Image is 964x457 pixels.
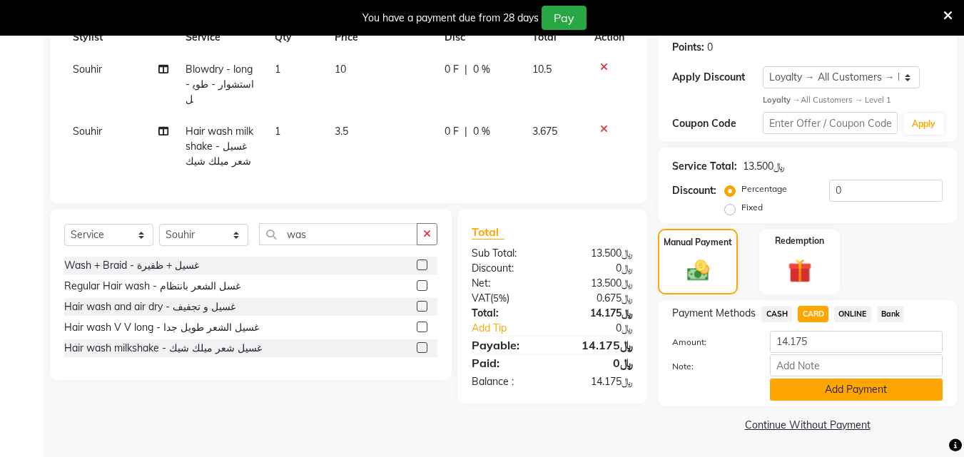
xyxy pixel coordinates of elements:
[552,354,644,371] div: ﷼0
[568,321,644,336] div: ﷼0
[461,321,567,336] a: Add Tip
[73,125,102,138] span: Souhir
[661,418,954,433] a: Continue Without Payment
[64,21,177,53] th: Stylist
[552,337,644,354] div: ﷼14.175
[672,306,756,321] span: Payment Methods
[461,354,552,371] div: Paid:
[266,21,326,53] th: Qty
[552,374,644,389] div: ﷼14.175
[532,125,557,138] span: 3.675
[461,276,552,291] div: Net:
[461,306,552,321] div: Total:
[465,62,467,77] span: |
[473,124,490,139] span: 0 %
[64,299,235,314] div: Hair wash and air dry - غسيل و تجفيف
[552,276,644,291] div: ﷼13.500
[73,63,102,76] span: Souhir
[672,159,737,174] div: Service Total:
[472,225,504,240] span: Total
[445,62,459,77] span: 0 F
[707,40,713,55] div: 0
[259,223,417,245] input: Search or Scan
[775,235,824,247] label: Redemption
[763,112,898,134] input: Enter Offer / Coupon Code
[186,63,254,106] span: Blowdry - long - استشوار - طويل
[524,21,586,53] th: Total
[661,360,758,373] label: Note:
[465,124,467,139] span: |
[335,63,346,76] span: 10
[672,116,762,131] div: Coupon Code
[64,320,259,335] div: Hair wash V V long - غسيل الشعر طويل جدا
[542,6,587,30] button: Pay
[672,70,762,85] div: Apply Discount
[335,125,348,138] span: 3.5
[461,246,552,261] div: Sub Total:
[493,292,507,304] span: 5%
[362,11,539,26] div: You have a payment due from 28 days
[903,113,944,135] button: Apply
[177,21,267,53] th: Service
[186,125,253,168] span: Hair wash milkshake - غسيل شعر ميلك شيك
[445,124,459,139] span: 0 F
[473,62,490,77] span: 0 %
[763,94,943,106] div: All Customers → Level 1
[275,63,280,76] span: 1
[532,63,552,76] span: 10.5
[275,125,280,138] span: 1
[552,246,644,261] div: ﷼13.500
[741,183,787,195] label: Percentage
[552,261,644,276] div: ﷼0
[552,291,644,306] div: ﷼0.675
[664,236,732,249] label: Manual Payment
[461,374,552,389] div: Balance :
[461,261,552,276] div: Discount:
[586,21,633,53] th: Action
[680,257,716,283] img: _cash.svg
[64,341,262,356] div: Hair wash milkshake - غسيل شعر ميلك شيك
[472,292,490,304] span: VAT
[743,159,785,174] div: ﷼13.500
[834,306,871,322] span: ONLINE
[326,21,437,53] th: Price
[798,306,828,322] span: CARD
[64,279,240,294] div: Regular Hair wash - غسل الشعر بانتظام
[741,201,763,214] label: Fixed
[552,306,644,321] div: ﷼14.175
[781,256,819,285] img: _gift.svg
[672,40,704,55] div: Points:
[761,306,792,322] span: CASH
[461,337,552,354] div: Payable:
[770,354,943,376] input: Add Note
[461,291,552,306] div: ( )
[770,331,943,353] input: Amount
[436,21,524,53] th: Disc
[877,306,905,322] span: Bank
[661,336,758,349] label: Amount:
[763,95,801,105] strong: Loyalty →
[64,258,199,273] div: Wash + Braid - غسيل + ظفيرة
[770,379,943,401] button: Add Payment
[672,183,716,198] div: Discount:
